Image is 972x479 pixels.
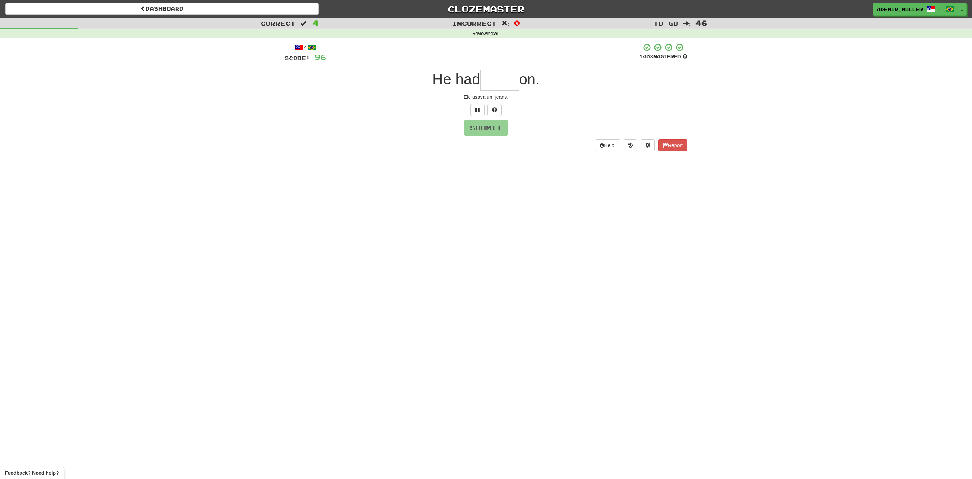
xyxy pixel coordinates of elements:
[314,53,326,61] span: 96
[695,19,707,27] span: 46
[639,54,653,59] span: 100 %
[487,104,502,116] button: Single letter hint - you only get 1 per sentence and score half the points! alt+h
[261,20,295,27] span: Correct
[624,139,637,151] button: Round history (alt+y)
[470,104,485,116] button: Switch sentence to multiple choice alt+p
[452,20,497,27] span: Incorrect
[519,71,540,88] span: on.
[595,139,620,151] button: Help!
[5,469,59,477] span: Open feedback widget
[5,3,319,15] a: Dashboard
[873,3,958,16] a: Ademir_Muller /
[313,19,319,27] span: 4
[502,20,509,26] span: :
[877,6,923,12] span: Ademir_Muller
[494,31,500,36] strong: All
[285,55,310,61] span: Score:
[300,20,308,26] span: :
[464,120,508,136] button: Submit
[285,94,687,101] div: Ele usava um jeans.
[639,54,687,60] div: Mastered
[653,20,678,27] span: To go
[432,71,480,88] span: He had
[938,6,942,11] span: /
[514,19,520,27] span: 0
[285,43,326,52] div: /
[683,20,691,26] span: :
[658,139,687,151] button: Report
[329,3,642,15] a: Clozemaster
